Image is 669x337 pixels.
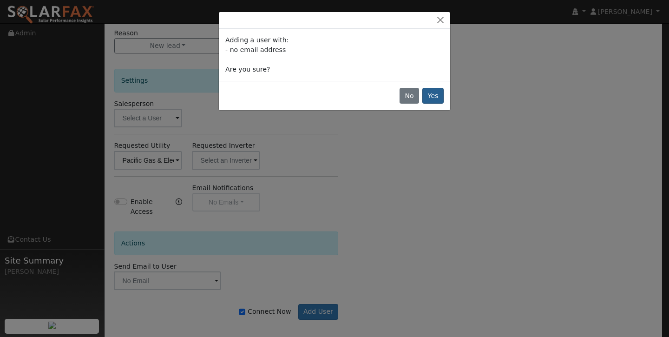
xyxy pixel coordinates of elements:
[434,15,447,25] button: Close
[225,46,286,53] span: - no email address
[225,36,289,44] span: Adding a user with:
[422,88,444,104] button: Yes
[225,66,270,73] span: Are you sure?
[400,88,419,104] button: No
